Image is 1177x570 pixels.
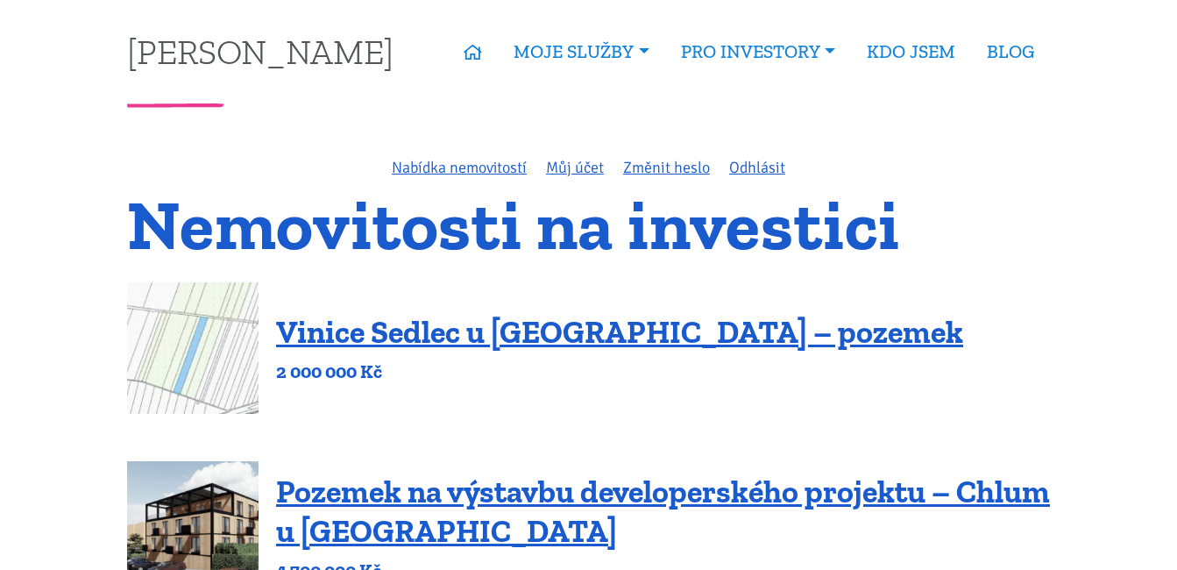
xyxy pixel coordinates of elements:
a: MOJE SLUŽBY [498,32,664,72]
a: Pozemek na výstavbu developerského projektu – Chlum u [GEOGRAPHIC_DATA] [276,473,1050,550]
a: Změnit heslo [623,158,710,177]
a: [PERSON_NAME] [127,34,394,68]
a: PRO INVESTORY [665,32,851,72]
a: Odhlásit [729,158,785,177]
p: 2 000 000 Kč [276,360,963,384]
h1: Nemovitosti na investici [127,196,1050,254]
a: Můj účet [546,158,604,177]
a: Nabídka nemovitostí [392,158,527,177]
a: KDO JSEM [851,32,971,72]
a: Vinice Sedlec u [GEOGRAPHIC_DATA] – pozemek [276,313,963,351]
a: BLOG [971,32,1050,72]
